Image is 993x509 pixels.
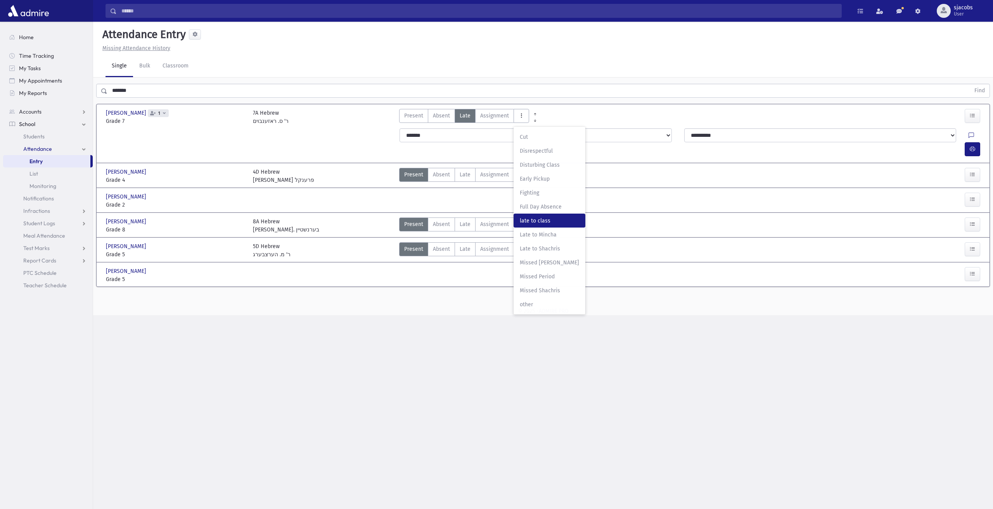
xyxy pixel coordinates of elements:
span: PTC Schedule [23,269,57,276]
a: Home [3,31,93,43]
span: Grade 8 [106,226,245,234]
span: Late [460,245,471,253]
a: Entry [3,155,90,167]
span: Cut [520,133,579,141]
div: AttTypes [399,109,529,125]
span: Full Day Absence [520,203,579,211]
span: Missed Period [520,273,579,281]
a: Notifications [3,192,93,205]
a: Attendance [3,143,93,155]
span: Grade 5 [106,275,245,283]
span: sjacobs [954,5,973,11]
a: Report Cards [3,254,93,267]
div: 5D Hebrew ר' מ. הערצבערג [253,242,291,259]
span: Test Marks [23,245,50,252]
a: School [3,118,93,130]
span: Present [404,245,423,253]
span: Student Logs [23,220,55,227]
span: Entry [29,158,43,165]
a: Accounts [3,105,93,118]
span: Grade 2 [106,201,245,209]
a: PTC Schedule [3,267,93,279]
span: School [19,121,35,128]
a: Student Logs [3,217,93,229]
span: Late to Shachris [520,245,579,253]
span: Report Cards [23,257,56,264]
span: Absent [433,220,450,228]
div: © 2025 - [106,307,981,315]
input: Search [117,4,841,18]
span: Assignment [480,245,509,253]
a: My Reports [3,87,93,99]
a: Missing Attendance History [99,45,170,52]
div: 8A Hebrew [PERSON_NAME]. בערנשטיין [253,217,319,234]
span: My Tasks [19,65,41,72]
span: [PERSON_NAME] [106,168,148,176]
span: Present [404,220,423,228]
span: Grade 7 [106,117,245,125]
span: Time Tracking [19,52,54,59]
u: Missing Attendance History [102,45,170,52]
span: Assignment [480,220,509,228]
span: late to class [520,217,579,225]
span: Late [460,220,471,228]
div: 4D Hebrew [PERSON_NAME] פרענקל [253,168,314,184]
span: Students [23,133,45,140]
a: Infractions [3,205,93,217]
span: Late to Mincha [520,231,579,239]
a: Students [3,130,93,143]
span: [PERSON_NAME] [106,193,148,201]
span: Monitoring [29,183,56,190]
span: Present [404,171,423,179]
span: Missed [PERSON_NAME] [520,259,579,267]
div: AttTypes [399,242,529,259]
span: [PERSON_NAME] [106,242,148,250]
span: Present [404,112,423,120]
span: Home [19,34,34,41]
span: Notifications [23,195,54,202]
a: Test Marks [3,242,93,254]
button: Find [970,84,990,97]
span: Absent [433,171,450,179]
span: My Appointments [19,77,62,84]
span: Disturbing Class [520,161,579,169]
a: My Appointments [3,74,93,87]
div: AttTypes [399,168,529,184]
a: Monitoring [3,180,93,192]
span: 1 [157,111,162,116]
span: Assignment [480,171,509,179]
a: Bulk [133,55,156,77]
a: Teacher Schedule [3,279,93,292]
span: Disrespectful [520,147,579,155]
span: [PERSON_NAME] [106,217,148,226]
span: Late [460,112,471,120]
div: AttTypes [399,217,529,234]
span: Accounts [19,108,42,115]
span: Teacher Schedule [23,282,67,289]
span: Late [460,171,471,179]
span: [PERSON_NAME] [106,109,148,117]
span: My Reports [19,90,47,97]
span: Meal Attendance [23,232,65,239]
span: Fighting [520,189,579,197]
span: Early Pickup [520,175,579,183]
span: Assignment [480,112,509,120]
span: Infractions [23,207,50,214]
img: AdmirePro [6,3,51,19]
span: Grade 5 [106,250,245,259]
span: Missed Shachris [520,286,579,295]
span: Absent [433,112,450,120]
span: [PERSON_NAME] [106,267,148,275]
a: Classroom [156,55,195,77]
div: 7A Hebrew ר' ס. ראזענבוים [253,109,289,125]
span: List [29,170,38,177]
a: Time Tracking [3,50,93,62]
a: Meal Attendance [3,229,93,242]
span: User [954,11,973,17]
span: Grade 4 [106,176,245,184]
a: List [3,167,93,180]
span: Attendance [23,145,52,152]
span: other [520,300,579,309]
a: Single [106,55,133,77]
a: My Tasks [3,62,93,74]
